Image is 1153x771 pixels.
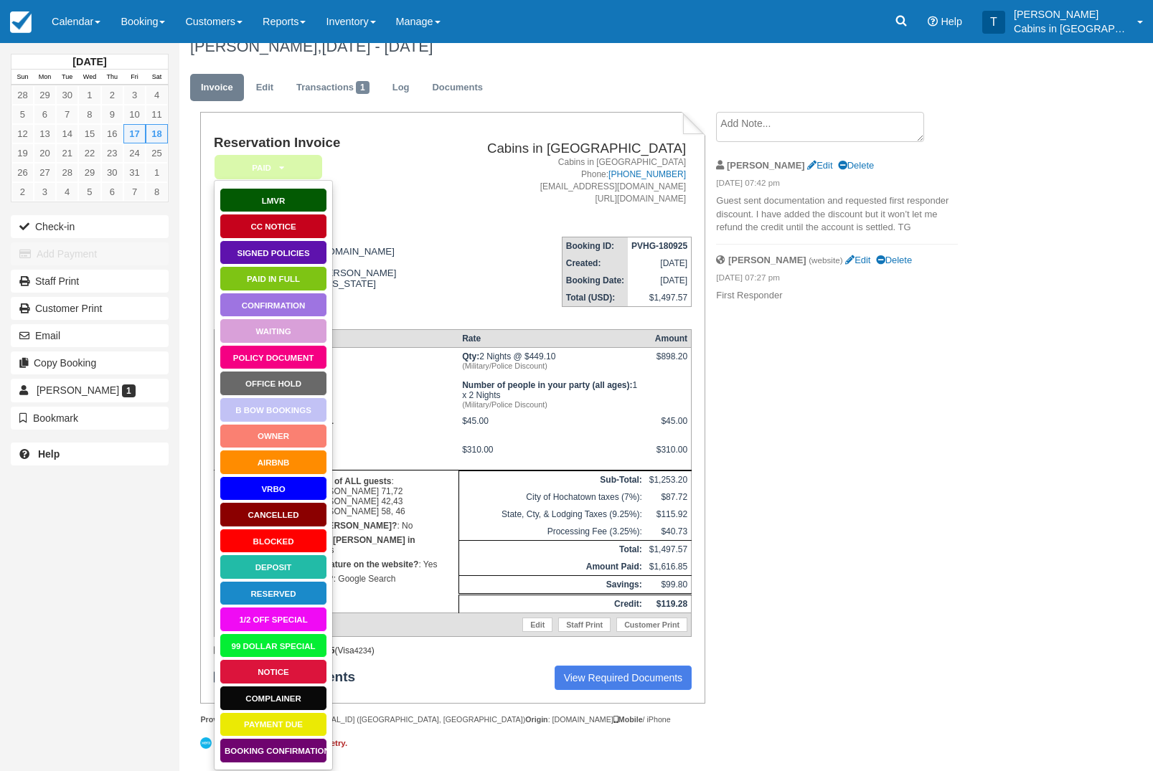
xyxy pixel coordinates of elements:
a: 14 [56,124,78,143]
span: [DATE] - [DATE] [321,37,433,55]
a: AirBnB [220,450,327,475]
a: Payment Due [220,712,327,737]
a: 23 [101,143,123,163]
a: 2 [11,182,34,202]
a: Edit [245,74,284,102]
a: 6 [101,182,123,202]
a: Staff Print [558,618,611,632]
a: 21 [56,143,78,163]
div: T [982,11,1005,34]
td: $99.80 [646,575,692,594]
a: Customer Print [616,618,687,632]
a: Office Hold [220,371,327,396]
td: $1,253.20 [646,470,692,488]
a: 9 [101,105,123,124]
button: Check-in [11,215,169,238]
td: $310.00 [458,441,646,470]
a: Delete [876,255,912,265]
a: 20 [34,143,56,163]
a: 1 [78,85,100,105]
div: : [DATE] (Visa ) [214,645,692,656]
em: (Military/Police Discount) [462,361,642,370]
a: Paid [214,154,317,181]
a: 16 [101,124,123,143]
a: [PHONE_NUMBER] [608,169,686,179]
th: Amount Paid: [458,558,646,576]
a: Log [382,74,420,102]
a: 11 [146,105,168,124]
span: 1 [356,81,370,94]
td: [DATE] - [DATE] [214,347,458,412]
td: $115.92 [646,506,692,523]
td: [DATE] [628,272,692,289]
a: VRBO [220,476,327,501]
th: Sun [11,70,34,85]
th: Credit: [458,594,646,612]
a: Staff Print [11,270,169,293]
a: 4 [56,182,78,202]
p: [PERSON_NAME] [1014,7,1129,22]
div: $898.20 [649,351,687,373]
strong: [DATE] [72,56,106,67]
a: Invoice [190,74,244,102]
em: [DATE] 07:42 pm [716,177,958,193]
a: 7 [56,105,78,124]
th: Amount [646,329,692,347]
i: Help [928,16,938,27]
em: Paid [215,155,322,180]
a: 12 [11,124,34,143]
small: 4234 [354,646,372,655]
a: 3 [34,182,56,202]
th: Mon [34,70,56,85]
th: Booking ID: [562,237,628,255]
strong: $119.28 [656,599,687,609]
p: Guest sent documentation and requested first responder discount. I have added the discount but it... [716,194,958,235]
th: Created: [562,255,628,272]
p: : No [218,519,455,533]
a: 24 [123,143,146,163]
a: 1 [146,163,168,182]
th: Total (USD): [562,289,628,307]
a: 6 [34,105,56,124]
td: $40.73 [646,523,692,541]
a: 19 [11,143,34,163]
a: 29 [34,85,56,105]
a: 18 [146,124,168,143]
a: Owner [220,424,327,449]
a: 22 [78,143,100,163]
button: Bookmark [11,407,169,430]
span: Help [941,16,962,27]
a: 28 [11,85,34,105]
td: $87.72 [646,488,692,506]
th: Sat [146,70,168,85]
strong: Number of people in your party (all ages) [462,380,632,390]
a: Customer Print [11,297,169,320]
td: $1,616.85 [646,558,692,576]
div: $45.00 [649,416,687,437]
em: [DATE] 07:27 pm [716,272,958,288]
a: 7 [123,182,146,202]
td: 2 Nights @ $449.10 1 x 2 Nights [458,347,646,412]
a: 4 [146,85,168,105]
a: 8 [78,105,100,124]
a: Edit [845,255,870,265]
div: $310.00 [649,445,687,466]
a: Policy Document [220,345,327,370]
a: Cancelled [220,502,327,527]
th: Rate [458,329,646,347]
a: 5 [78,182,100,202]
a: 10 [123,105,146,124]
td: Processing Fee (3.25%): [458,523,646,541]
span: [PERSON_NAME] [37,384,119,396]
a: 99 Dollar Special [220,633,327,658]
a: Confirmation [220,293,327,318]
a: 31 [123,163,146,182]
th: Wed [78,70,100,85]
strong: Qty [462,351,479,361]
a: Blocked [220,529,327,554]
span: 1 [122,384,136,397]
a: 5 [11,105,34,124]
h1: Reservation Invoice [214,136,436,151]
a: B Bow Bookings [220,397,327,422]
a: Signed Policies [220,240,327,265]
